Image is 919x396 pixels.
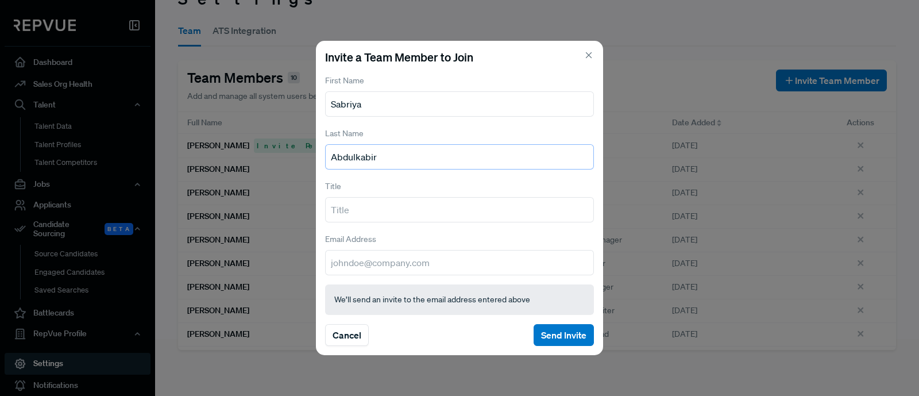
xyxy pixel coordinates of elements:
input: Title [325,197,594,222]
input: Doe [325,144,594,170]
label: Last Name [325,128,364,140]
h5: Invite a Team Member to Join [325,50,594,64]
button: Cancel [325,324,369,346]
input: John [325,91,594,117]
p: We’ll send an invite to the email address entered above [334,294,585,306]
input: johndoe@company.com [325,250,594,275]
button: Send Invite [534,324,594,346]
label: Title [325,180,341,193]
label: First Name [325,75,364,87]
label: Email Address [325,233,376,245]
